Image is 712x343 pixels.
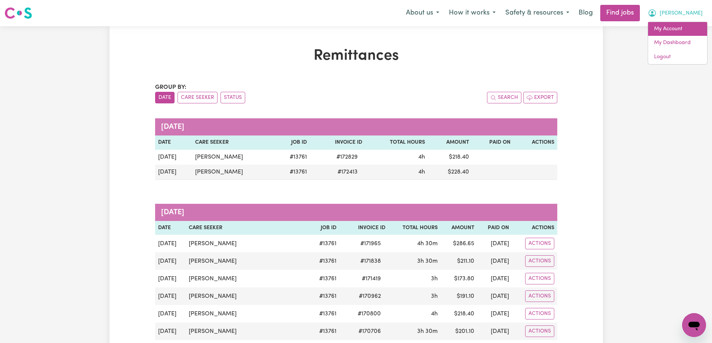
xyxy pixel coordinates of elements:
[339,221,388,235] th: Invoice ID
[500,5,574,21] button: Safety & resources
[648,36,707,50] a: My Dashboard
[441,221,477,235] th: Amount
[155,118,557,135] caption: [DATE]
[477,287,512,305] td: [DATE]
[192,150,274,165] td: [PERSON_NAME]
[192,165,274,180] td: [PERSON_NAME]
[477,235,512,252] td: [DATE]
[441,287,477,305] td: $ 191.10
[441,235,477,252] td: $ 286.65
[431,276,438,282] span: 3 hours
[186,235,306,252] td: [PERSON_NAME]
[186,270,306,287] td: [PERSON_NAME]
[401,5,444,21] button: About us
[332,153,362,162] span: # 172829
[477,270,512,287] td: [DATE]
[155,221,186,235] th: Date
[356,239,385,248] span: # 171965
[221,92,245,103] button: sort invoices by paid status
[4,6,32,20] img: Careseekers logo
[353,309,385,318] span: # 170800
[178,92,218,103] button: sort invoices by care seeker
[155,84,187,90] span: Group by:
[306,221,339,235] th: Job ID
[186,305,306,322] td: [PERSON_NAME]
[155,92,175,103] button: sort invoices by date
[525,290,554,302] button: Actions
[574,5,597,21] a: Blog
[186,287,306,305] td: [PERSON_NAME]
[155,165,192,180] td: [DATE]
[660,9,703,18] span: [PERSON_NAME]
[155,305,186,322] td: [DATE]
[155,287,186,305] td: [DATE]
[306,287,339,305] td: # 13761
[431,293,438,299] span: 3 hours
[417,328,438,334] span: 3 hours 30 minutes
[357,274,385,283] span: # 171419
[356,257,385,266] span: # 171838
[525,238,554,249] button: Actions
[428,150,472,165] td: $ 218.40
[428,165,472,180] td: $ 228.40
[648,22,707,36] a: My Account
[155,47,557,65] h1: Remittances
[274,135,310,150] th: Job ID
[186,252,306,270] td: [PERSON_NAME]
[487,92,521,103] button: Search
[525,255,554,267] button: Actions
[155,252,186,270] td: [DATE]
[365,135,428,150] th: Total Hours
[155,322,186,340] td: [DATE]
[306,305,339,322] td: # 13761
[477,305,512,322] td: [DATE]
[417,241,438,247] span: 4 hours 30 minutes
[333,168,362,177] span: # 172413
[155,204,557,221] caption: [DATE]
[643,5,708,21] button: My Account
[648,22,708,65] div: My Account
[441,322,477,340] td: $ 201.10
[523,92,557,103] button: Export
[354,327,385,336] span: # 170706
[4,4,32,22] a: Careseekers logo
[428,135,472,150] th: Amount
[512,221,557,235] th: Actions
[600,5,640,21] a: Find jobs
[186,322,306,340] td: [PERSON_NAME]
[274,150,310,165] td: # 13761
[155,235,186,252] td: [DATE]
[514,135,557,150] th: Actions
[525,325,554,337] button: Actions
[525,308,554,319] button: Actions
[441,252,477,270] td: $ 211.10
[431,311,438,317] span: 4 hours
[274,165,310,180] td: # 13761
[192,135,274,150] th: Care Seeker
[682,313,706,337] iframe: Button to launch messaging window
[388,221,441,235] th: Total Hours
[418,169,425,175] span: 4 hours
[306,235,339,252] td: # 13761
[306,252,339,270] td: # 13761
[417,258,438,264] span: 3 hours 30 minutes
[525,273,554,284] button: Actions
[155,135,192,150] th: Date
[155,270,186,287] td: [DATE]
[306,270,339,287] td: # 13761
[306,322,339,340] td: # 13761
[155,150,192,165] td: [DATE]
[354,292,385,301] span: # 170962
[444,5,500,21] button: How it works
[441,270,477,287] td: $ 173.80
[477,322,512,340] td: [DATE]
[472,135,514,150] th: Paid On
[441,305,477,322] td: $ 218.40
[310,135,365,150] th: Invoice ID
[186,221,306,235] th: Care Seeker
[648,50,707,64] a: Logout
[418,154,425,160] span: 4 hours
[477,252,512,270] td: [DATE]
[477,221,512,235] th: Paid On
